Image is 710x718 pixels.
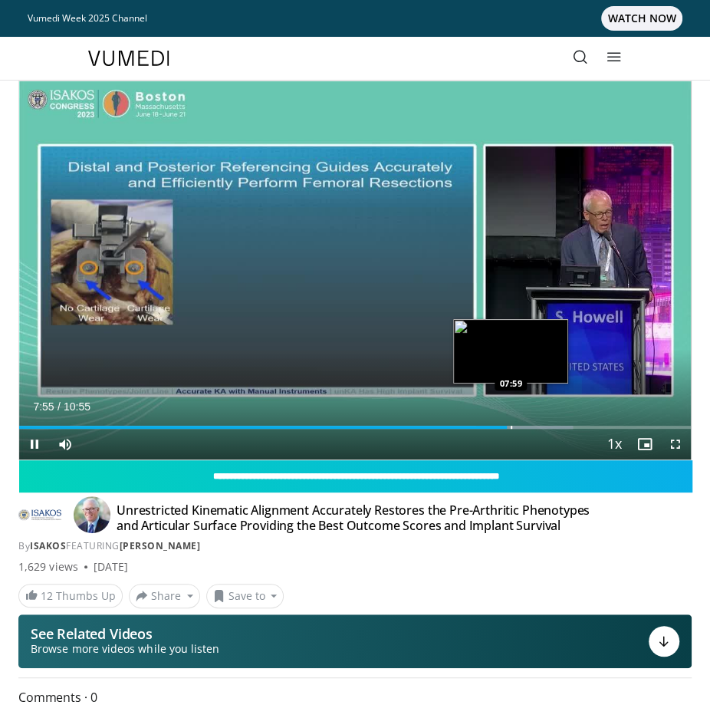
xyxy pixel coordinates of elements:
span: 7:55 [33,400,54,413]
a: Vumedi Week 2025 ChannelWATCH NOW [28,6,682,31]
button: Fullscreen [660,429,691,459]
img: ISAKOS [18,502,61,527]
span: 1,629 views [18,559,78,575]
div: By FEATURING [18,539,692,553]
button: See Related Videos Browse more videos while you listen [18,614,692,668]
img: VuMedi Logo [88,51,169,66]
a: 12 Thumbs Up [18,584,123,608]
a: [PERSON_NAME] [120,539,201,552]
button: Share [129,584,200,608]
img: image.jpeg [453,319,568,384]
button: Pause [19,429,50,459]
div: Progress Bar [19,426,691,429]
span: 12 [41,588,53,603]
span: WATCH NOW [601,6,682,31]
button: Save to [206,584,284,608]
span: / [58,400,61,413]
button: Enable picture-in-picture mode [629,429,660,459]
img: Avatar [74,496,110,533]
video-js: Video Player [19,81,691,459]
span: 10:55 [64,400,90,413]
span: Comments 0 [18,687,692,707]
a: ISAKOS [30,539,66,552]
button: Playback Rate [599,429,629,459]
button: Mute [50,429,81,459]
h4: Unrestricted Kinematic Alignment Accurately Restores the Pre-Arthritic Phenotypes and Articular S... [117,502,595,533]
div: [DATE] [94,559,128,575]
p: See Related Videos [31,626,219,641]
span: Browse more videos while you listen [31,641,219,657]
